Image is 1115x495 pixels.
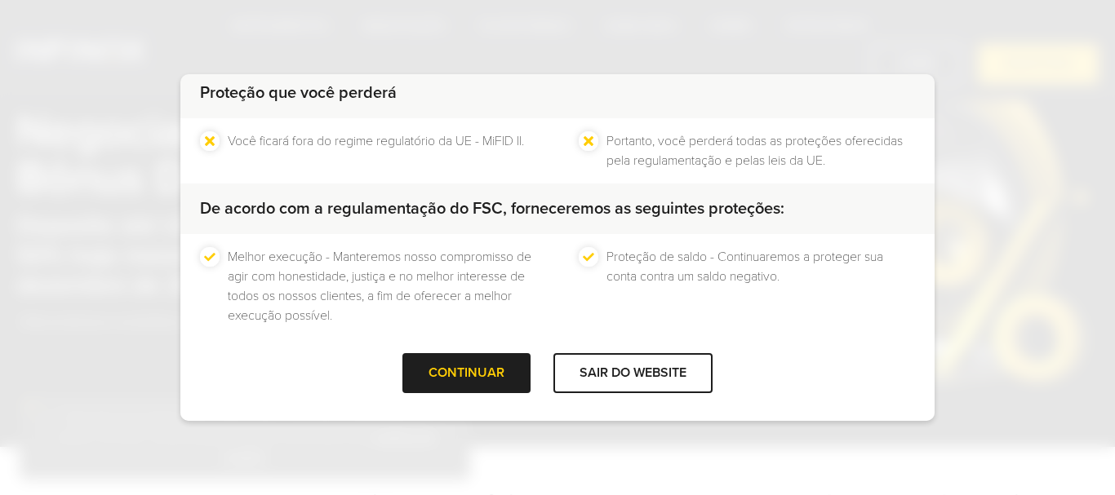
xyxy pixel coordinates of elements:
[606,131,915,170] li: Portanto, você perderá todas as proteções oferecidas pela regulamentação e pelas leis da UE.
[228,247,536,325] li: Melhor execução - Manteremos nosso compromisso de agir com honestidade, justiça e no melhor inter...
[553,353,713,393] div: SAIR DO WEBSITE
[606,247,915,325] li: Proteção de saldo - Continuaremos a proteger sua conta contra um saldo negativo.
[200,199,784,219] strong: De acordo com a regulamentação do FSC, forneceremos as seguintes proteções:
[228,131,524,170] li: Você ficará fora do regime regulatório da UE - MiFID II.
[200,83,397,103] strong: Proteção que você perderá
[402,353,531,393] div: CONTINUAR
